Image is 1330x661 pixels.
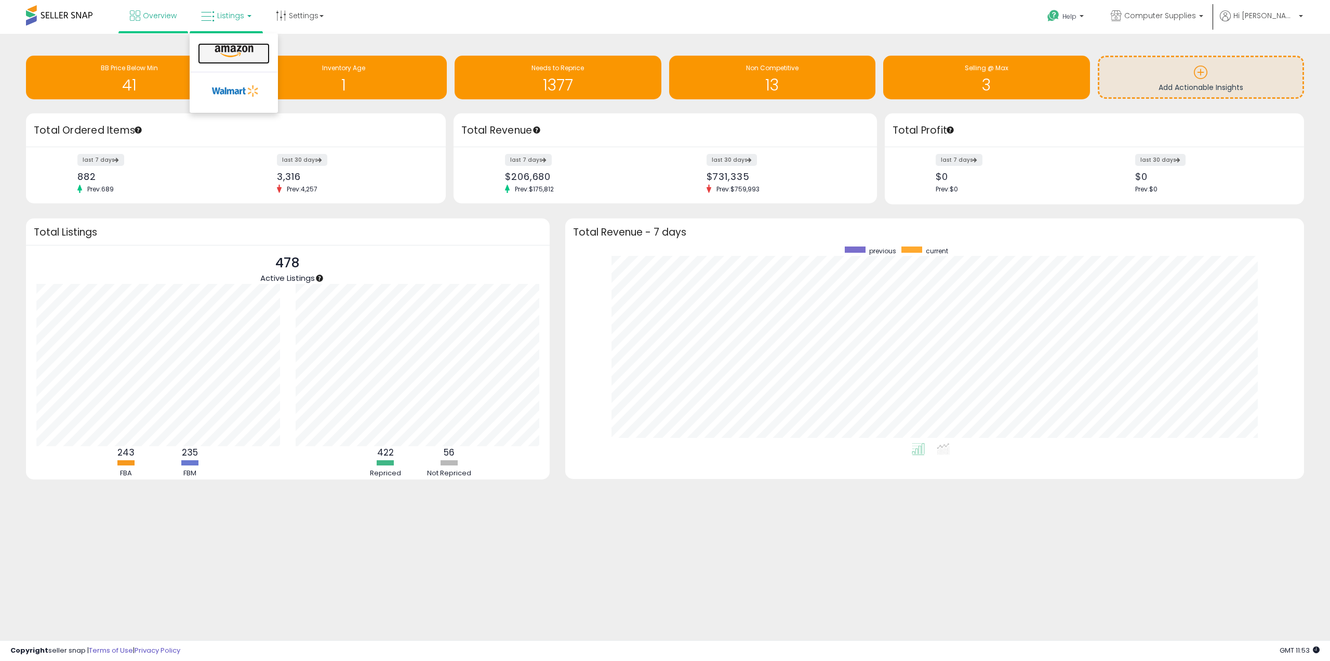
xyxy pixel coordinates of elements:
[505,154,552,166] label: last 7 days
[418,469,481,478] div: Not Repriced
[1233,10,1296,21] span: Hi [PERSON_NAME]
[505,171,657,182] div: $206,680
[444,446,455,459] b: 56
[246,76,442,94] h1: 1
[869,247,896,255] span: previous
[669,56,876,99] a: Non Competitive 13
[260,253,315,273] p: 478
[31,76,228,94] h1: 41
[573,228,1297,236] h3: Total Revenue - 7 days
[34,228,542,236] h3: Total Listings
[34,123,438,138] h3: Total Ordered Items
[532,125,541,135] div: Tooltip anchor
[322,63,365,72] span: Inventory Age
[1039,2,1094,34] a: Help
[965,63,1008,72] span: Selling @ Max
[510,185,559,193] span: Prev: $175,812
[26,56,233,99] a: BB Price Below Min 41
[936,185,958,193] span: Prev: $0
[531,63,584,72] span: Needs to Reprice
[77,171,228,182] div: 882
[707,171,859,182] div: $731,335
[1124,10,1196,21] span: Computer Supplies
[159,469,221,478] div: FBM
[1135,185,1158,193] span: Prev: $0
[1135,171,1286,182] div: $0
[1220,10,1303,34] a: Hi [PERSON_NAME]
[354,469,417,478] div: Repriced
[1135,154,1186,166] label: last 30 days
[946,125,955,135] div: Tooltip anchor
[936,171,1086,182] div: $0
[101,63,158,72] span: BB Price Below Min
[1047,9,1060,22] i: Get Help
[277,154,327,166] label: last 30 days
[82,185,119,193] span: Prev: 689
[315,274,324,283] div: Tooltip anchor
[1062,12,1076,21] span: Help
[888,76,1085,94] h1: 3
[1159,82,1243,93] span: Add Actionable Insights
[893,123,1297,138] h3: Total Profit
[182,446,198,459] b: 235
[260,273,315,283] span: Active Listings
[241,56,447,99] a: Inventory Age 1
[461,123,869,138] h3: Total Revenue
[936,154,982,166] label: last 7 days
[746,63,799,72] span: Non Competitive
[134,125,143,135] div: Tooltip anchor
[217,10,244,21] span: Listings
[117,446,135,459] b: 243
[707,154,757,166] label: last 30 days
[77,154,124,166] label: last 7 days
[282,185,323,193] span: Prev: 4,257
[143,10,177,21] span: Overview
[277,171,428,182] div: 3,316
[674,76,871,94] h1: 13
[926,247,948,255] span: current
[455,56,661,99] a: Needs to Reprice 1377
[460,76,656,94] h1: 1377
[711,185,765,193] span: Prev: $759,993
[377,446,394,459] b: 422
[883,56,1090,99] a: Selling @ Max 3
[95,469,157,478] div: FBA
[1099,57,1303,97] a: Add Actionable Insights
